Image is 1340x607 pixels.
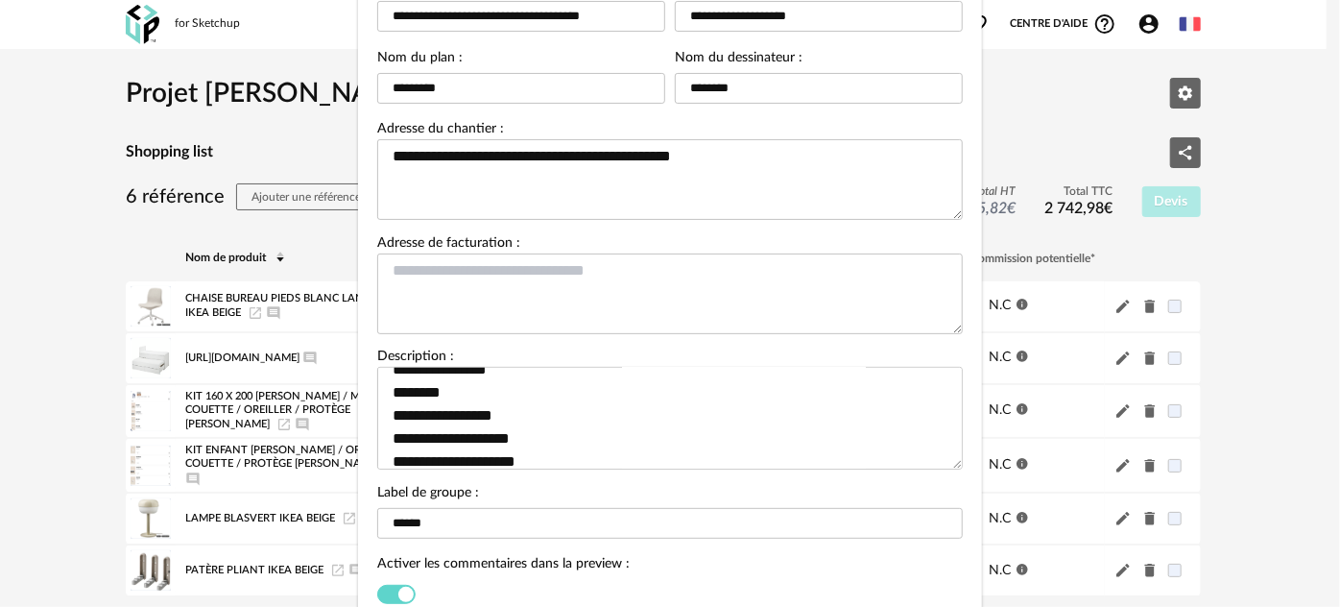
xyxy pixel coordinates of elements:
[377,122,504,139] label: Adresse du chantier :
[377,350,454,367] label: Description :
[377,557,630,574] label: Activer les commentaires dans la preview :
[377,236,520,254] label: Adresse de facturation :
[675,51,802,68] label: Nom du dessinateur :
[377,51,463,68] label: Nom du plan :
[377,486,479,503] label: Label de groupe :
